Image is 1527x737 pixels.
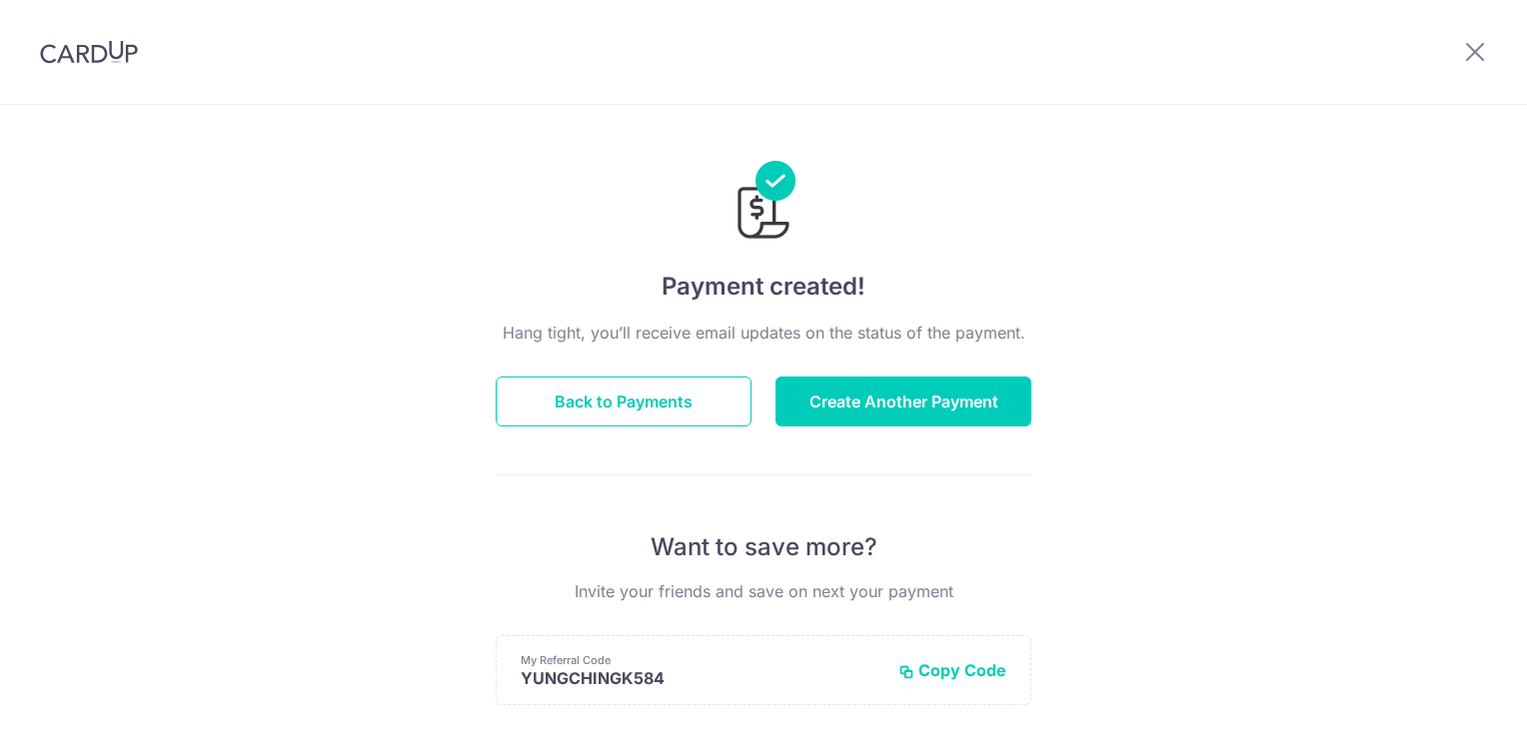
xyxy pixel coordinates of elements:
button: Copy Code [898,660,1006,680]
p: YUNGCHINGK584 [521,668,882,688]
button: Create Another Payment [775,376,1031,426]
p: Hang tight, you’ll receive email updates on the status of the payment. [496,321,1031,345]
p: My Referral Code [521,652,882,668]
p: Invite your friends and save on next your payment [496,579,1031,603]
img: Payments [732,161,795,245]
p: Want to save more? [496,531,1031,563]
button: Back to Payments [496,376,752,426]
img: CardUp [40,40,138,64]
h4: Payment created! [496,269,1031,305]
